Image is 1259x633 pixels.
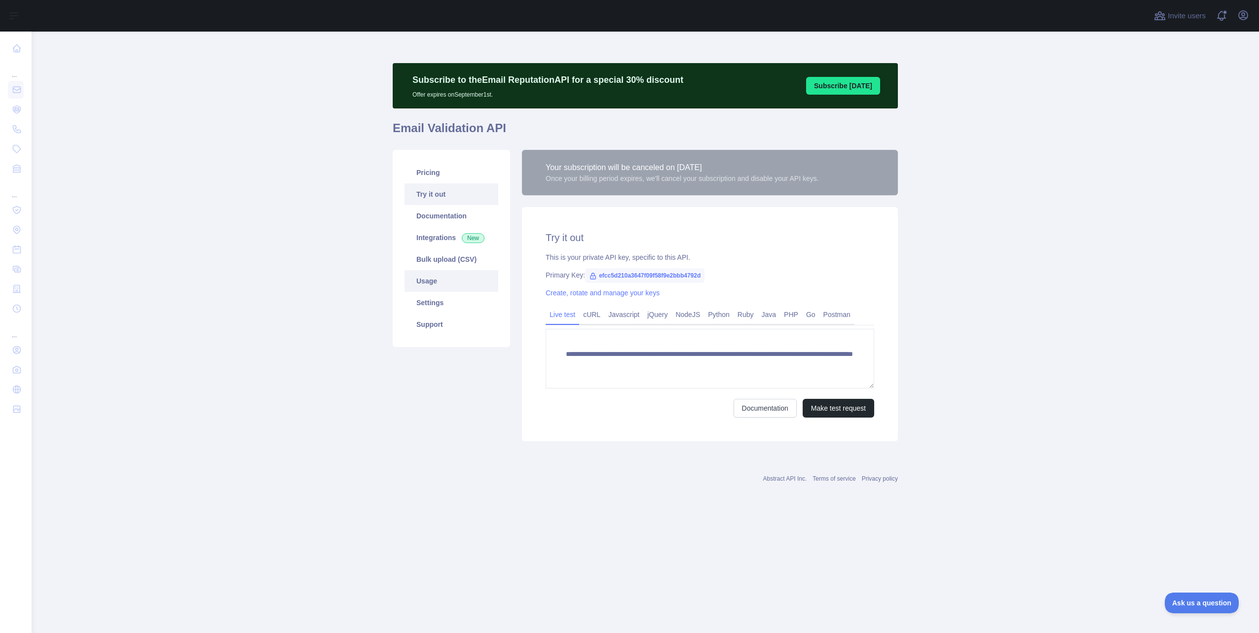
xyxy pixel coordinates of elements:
[806,77,880,95] button: Subscribe [DATE]
[758,307,780,322] a: Java
[671,307,704,322] a: NodeJS
[8,59,24,79] div: ...
[734,307,758,322] a: Ruby
[1152,8,1208,24] button: Invite users
[546,289,660,297] a: Create, rotate and manage your keys
[862,475,898,482] a: Privacy policy
[405,248,498,270] a: Bulk upload (CSV)
[1165,593,1239,613] iframe: Toggle Customer Support
[546,174,819,183] div: Once your billing period expires, we'll cancel your subscription and disable your API keys.
[802,307,819,322] a: Go
[546,270,874,280] div: Primary Key:
[1168,10,1206,22] span: Invite users
[813,475,855,482] a: Terms of service
[405,227,498,248] a: Integrations New
[546,162,819,174] div: Your subscription will be canceled on [DATE]
[704,307,734,322] a: Python
[546,307,579,322] a: Live test
[803,399,874,418] button: Make test request
[546,231,874,245] h2: Try it out
[546,252,874,262] div: This is your private API key, specific to this API.
[585,268,704,283] span: efcc5d210a3647f09f58f9e2bbb4792d
[604,307,643,322] a: Javascript
[405,292,498,314] a: Settings
[780,307,802,322] a: PHP
[412,87,683,99] p: Offer expires on September 1st.
[8,319,24,339] div: ...
[579,307,604,322] a: cURL
[462,233,484,243] span: New
[763,475,807,482] a: Abstract API Inc.
[819,307,854,322] a: Postman
[393,120,898,144] h1: Email Validation API
[405,314,498,335] a: Support
[734,399,797,418] a: Documentation
[405,205,498,227] a: Documentation
[412,73,683,87] p: Subscribe to the Email Reputation API for a special 30 % discount
[405,162,498,183] a: Pricing
[405,270,498,292] a: Usage
[643,307,671,322] a: jQuery
[405,183,498,205] a: Try it out
[8,179,24,199] div: ...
